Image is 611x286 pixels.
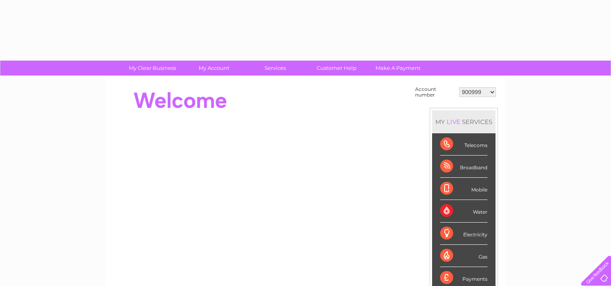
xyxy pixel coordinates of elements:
div: Mobile [440,178,487,200]
div: Broadband [440,156,487,178]
td: Account number [413,84,457,100]
a: Customer Help [303,61,370,76]
a: My Account [181,61,247,76]
div: Electricity [440,223,487,245]
div: Water [440,200,487,222]
div: LIVE [445,118,462,126]
div: Gas [440,245,487,267]
div: Telecoms [440,133,487,156]
div: MY SERVICES [432,110,496,133]
a: My Clear Business [119,61,186,76]
a: Services [242,61,309,76]
a: Make A Payment [365,61,431,76]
